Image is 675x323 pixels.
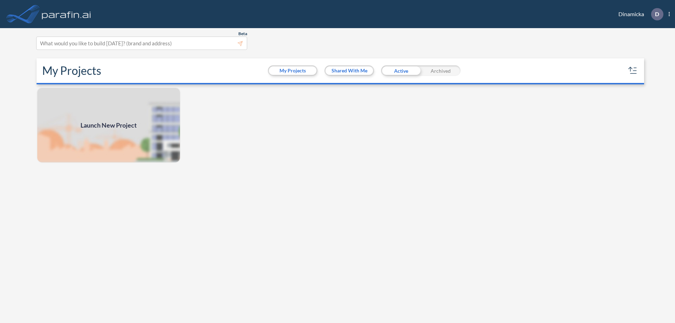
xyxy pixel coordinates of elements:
[421,65,461,76] div: Archived
[627,65,638,76] button: sort
[655,11,659,17] p: D
[81,121,137,130] span: Launch New Project
[40,7,92,21] img: logo
[381,65,421,76] div: Active
[37,87,181,163] img: add
[238,31,247,37] span: Beta
[326,66,373,75] button: Shared With Me
[608,8,670,20] div: Dinamicka
[42,64,101,77] h2: My Projects
[37,87,181,163] a: Launch New Project
[269,66,316,75] button: My Projects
